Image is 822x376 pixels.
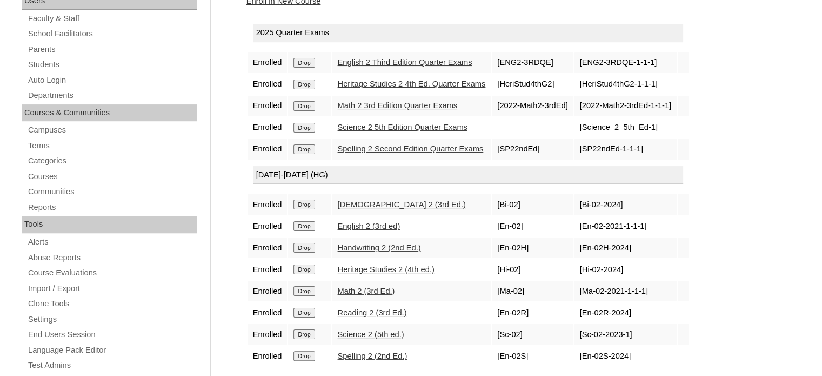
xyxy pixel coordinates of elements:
[338,200,466,209] a: [DEMOGRAPHIC_DATA] 2 (3rd Ed.)
[293,80,315,89] input: Drop
[248,117,288,138] td: Enrolled
[27,328,197,341] a: End Users Session
[492,259,573,280] td: [Hi-02]
[27,43,197,56] a: Parents
[293,200,315,209] input: Drop
[574,259,677,280] td: [Hi-02-2024]
[27,297,197,311] a: Clone Tools
[574,302,677,323] td: [En-02R-2024]
[27,89,197,102] a: Departments
[248,281,288,301] td: Enrolled
[27,266,197,280] a: Course Evaluations
[492,52,573,73] td: [ENG2-3RDQE]
[574,96,677,116] td: [2022-Math2-3rdEd-1-1-1]
[293,221,315,231] input: Drop
[492,302,573,323] td: [En-02R]
[27,58,197,71] a: Students
[574,117,677,138] td: [Science_2_5th_Ed-1]
[27,201,197,214] a: Reports
[492,281,573,301] td: [Ma-02]
[338,308,407,317] a: Reading 2 (3rd Ed.)
[248,302,288,323] td: Enrolled
[27,282,197,295] a: Import / Export
[253,24,683,42] div: 2025 Quarter Exams
[338,144,484,153] a: Spelling 2 Second Edition Quarter Exams
[574,194,677,215] td: [Bi-02-2024]
[27,359,197,372] a: Test Admins
[338,80,486,88] a: Heritage Studies 2 4th Ed. Quarter Exams
[248,52,288,73] td: Enrolled
[293,144,315,154] input: Drop
[293,351,315,361] input: Drop
[293,286,315,296] input: Drop
[27,185,197,199] a: Communities
[574,324,677,345] td: [Sc-02-2023-1]
[293,243,315,253] input: Drop
[248,346,288,366] td: Enrolled
[248,74,288,95] td: Enrolled
[293,101,315,111] input: Drop
[22,104,197,122] div: Courses & Communities
[492,139,573,160] td: [SP22ndEd]
[248,96,288,116] td: Enrolled
[293,329,315,339] input: Drop
[574,281,677,301] td: [Ma-02-2021-1-1-1]
[338,123,467,131] a: Science 2 5th Edition Quarter Exams
[338,222,400,230] a: English 2 (3rd ed)
[27,27,197,41] a: School Facilitators
[27,170,197,183] a: Courses
[574,74,677,95] td: [HeriStud4thG2-1-1-1]
[27,251,197,265] a: Abuse Reports
[248,238,288,258] td: Enrolled
[248,259,288,280] td: Enrolled
[492,96,573,116] td: [2022-Math2-3rdEd]
[574,139,677,160] td: [SP22ndEd-1-1-1]
[574,346,677,366] td: [En-02S-2024]
[293,265,315,274] input: Drop
[338,330,404,339] a: Science 2 (5th ed.)
[492,194,573,215] td: [Bi-02]
[22,216,197,233] div: Tools
[27,313,197,326] a: Settings
[27,74,197,87] a: Auto Login
[248,139,288,160] td: Enrolled
[27,344,197,357] a: Language Pack Editor
[492,324,573,345] td: [Sc-02]
[293,123,315,133] input: Drop
[248,216,288,236] td: Enrolled
[574,238,677,258] td: [En-02H-2024]
[27,123,197,137] a: Campuses
[338,243,421,252] a: Handwriting 2 (2nd Ed.)
[574,52,677,73] td: [ENG2-3RDQE-1-1-1]
[248,194,288,215] td: Enrolled
[253,166,683,184] div: [DATE]-[DATE] (HG)
[338,352,407,360] a: Spelling 2 (2nd Ed.)
[293,58,315,68] input: Drop
[338,287,395,295] a: Math 2 (3rd Ed.)
[248,324,288,345] td: Enrolled
[492,346,573,366] td: [En-02S]
[338,265,435,274] a: Heritage Studies 2 (4th ed.)
[492,216,573,236] td: [En-02]
[338,58,472,67] a: English 2 Third Edition Quarter Exams
[492,238,573,258] td: [En-02H]
[27,139,197,153] a: Terms
[27,235,197,249] a: Alerts
[27,154,197,168] a: Categories
[293,308,315,318] input: Drop
[492,74,573,95] td: [HeriStud4thG2]
[27,12,197,25] a: Faculty & Staff
[338,101,458,110] a: Math 2 3rd Edition Quarter Exams
[574,216,677,236] td: [En-02-2021-1-1-1]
